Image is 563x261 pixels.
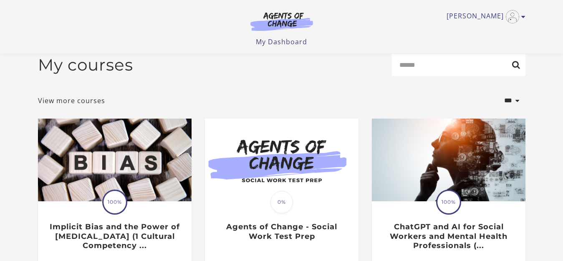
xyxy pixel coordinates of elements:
a: Toggle menu [447,10,521,23]
span: 100% [104,191,126,213]
h3: Implicit Bias and the Power of [MEDICAL_DATA] (1 Cultural Competency ... [47,222,182,251]
img: Agents of Change Logo [242,12,322,31]
span: 100% [437,191,460,213]
h3: ChatGPT and AI for Social Workers and Mental Health Professionals (... [381,222,516,251]
span: 0% [270,191,293,213]
a: View more courses [38,96,105,106]
h2: My courses [38,55,133,75]
h3: Agents of Change - Social Work Test Prep [214,222,349,241]
a: My Dashboard [256,37,307,46]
